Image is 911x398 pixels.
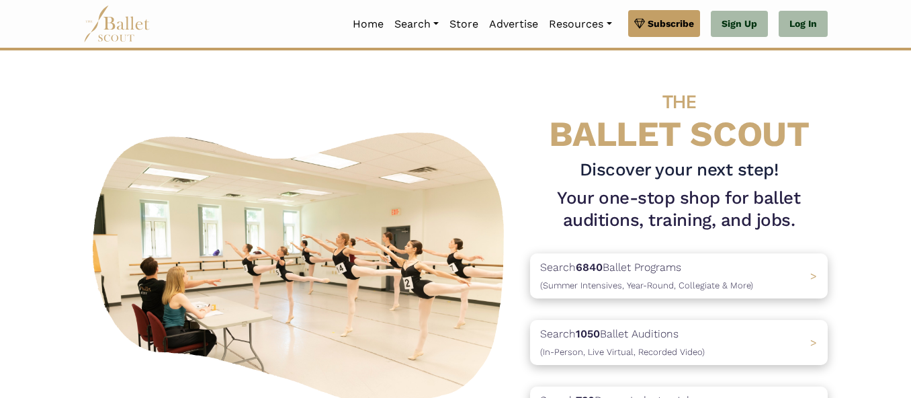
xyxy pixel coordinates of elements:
a: Subscribe [628,10,700,37]
span: (In-Person, Live Virtual, Recorded Video) [540,347,705,357]
a: Resources [544,10,617,38]
h1: Your one-stop shop for ballet auditions, training, and jobs. [530,187,828,233]
a: Advertise [484,10,544,38]
span: > [810,336,817,349]
a: Log In [779,11,828,38]
img: gem.svg [634,16,645,31]
a: Store [444,10,484,38]
b: 1050 [576,327,600,340]
b: 6840 [576,261,603,274]
a: Home [347,10,389,38]
span: > [810,270,817,282]
h4: BALLET SCOUT [530,77,828,153]
a: Search [389,10,444,38]
p: Search Ballet Auditions [540,325,705,360]
a: Search1050Ballet Auditions(In-Person, Live Virtual, Recorded Video) > [530,320,828,365]
span: Subscribe [648,16,694,31]
span: (Summer Intensives, Year-Round, Collegiate & More) [540,280,753,290]
span: THE [662,91,696,113]
p: Search Ballet Programs [540,259,753,293]
h3: Discover your next step! [530,159,828,182]
a: Sign Up [711,11,768,38]
a: Search6840Ballet Programs(Summer Intensives, Year-Round, Collegiate & More)> [530,253,828,298]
